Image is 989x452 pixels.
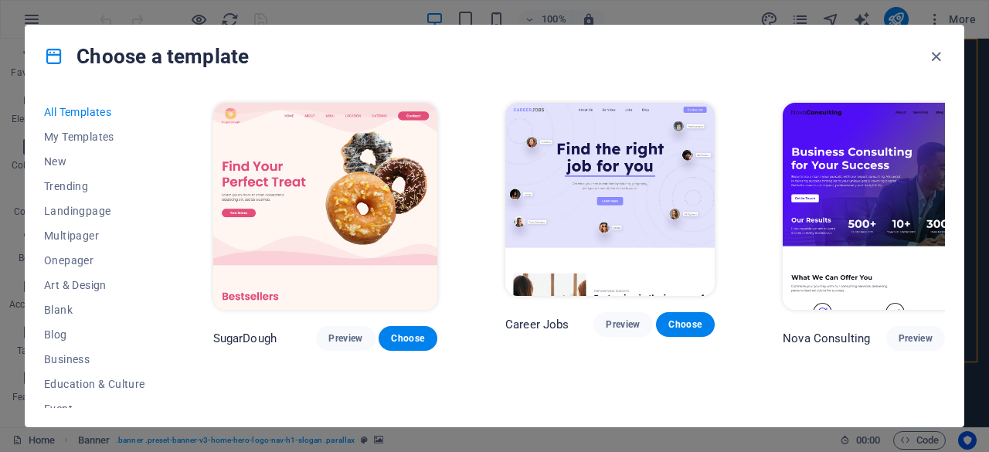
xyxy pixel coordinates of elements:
p: Career Jobs [505,317,569,332]
p: SugarDough [213,331,277,346]
button: Education & Culture [44,372,145,396]
button: New [44,149,145,174]
button: Preview [316,326,375,351]
span: Trending [44,180,145,192]
span: Choose [391,332,425,345]
button: My Templates [44,124,145,149]
span: Art & Design [44,279,145,291]
span: Multipager [44,229,145,242]
button: Preview [886,326,945,351]
span: Preview [899,332,933,345]
span: My Templates [44,131,145,143]
span: New [44,155,145,168]
span: Landingpage [44,205,145,217]
img: SugarDough [213,103,437,310]
span: All Templates [44,106,145,118]
button: All Templates [44,100,145,124]
button: Event [44,396,145,421]
button: Art & Design [44,273,145,297]
p: Nova Consulting [783,331,870,346]
button: Choose [379,326,437,351]
span: Event [44,403,145,415]
button: Blank [44,297,145,322]
button: Preview [593,312,652,337]
h4: Choose a template [44,44,249,69]
span: Business [44,353,145,365]
span: Preview [606,318,640,331]
span: Preview [328,332,362,345]
span: Choose [668,318,702,331]
button: Blog [44,322,145,347]
span: Education & Culture [44,378,145,390]
button: Business [44,347,145,372]
button: Onepager [44,248,145,273]
button: Landingpage [44,199,145,223]
img: Career Jobs [505,103,715,296]
span: Blog [44,328,145,341]
button: Trending [44,174,145,199]
span: Blank [44,304,145,316]
button: Choose [656,312,715,337]
span: Onepager [44,254,145,267]
button: Multipager [44,223,145,248]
